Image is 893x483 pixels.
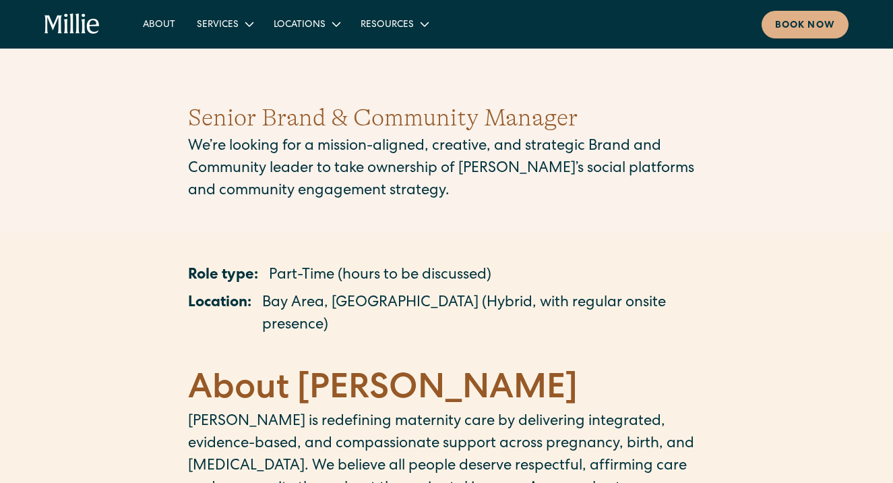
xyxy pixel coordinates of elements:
[44,13,100,35] a: home
[186,13,263,35] div: Services
[263,13,350,35] div: Locations
[132,13,186,35] a: About
[188,265,258,287] p: Role type:
[350,13,438,35] div: Resources
[188,100,706,136] h1: Senior Brand & Community Manager
[197,18,239,32] div: Services
[188,343,706,365] p: ‍
[762,11,849,38] a: Book now
[188,373,578,408] strong: About [PERSON_NAME]
[188,136,706,203] p: We’re looking for a mission-aligned, creative, and strategic Brand and Community leader to take o...
[262,293,706,337] p: Bay Area, [GEOGRAPHIC_DATA] (Hybrid, with regular onsite presence)
[775,19,835,33] div: Book now
[274,18,326,32] div: Locations
[269,265,491,287] p: Part-Time (hours to be discussed)
[188,293,251,337] p: Location:
[361,18,414,32] div: Resources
